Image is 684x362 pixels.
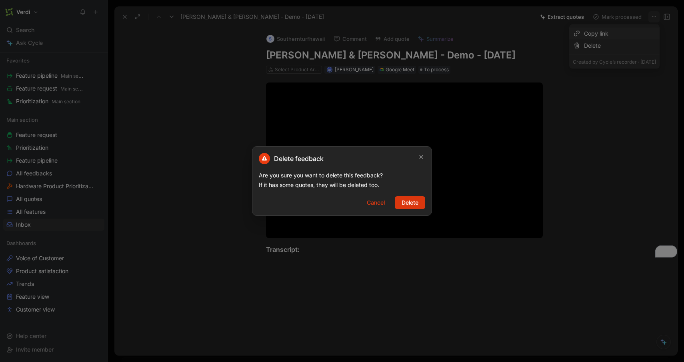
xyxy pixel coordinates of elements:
button: Delete [395,196,425,209]
span: Delete [402,198,418,207]
h2: Delete feedback [259,153,324,164]
div: Are you sure you want to delete this feedback? If it has some quotes, they will be deleted too. [259,171,425,190]
span: Cancel [367,198,385,207]
button: Cancel [360,196,392,209]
